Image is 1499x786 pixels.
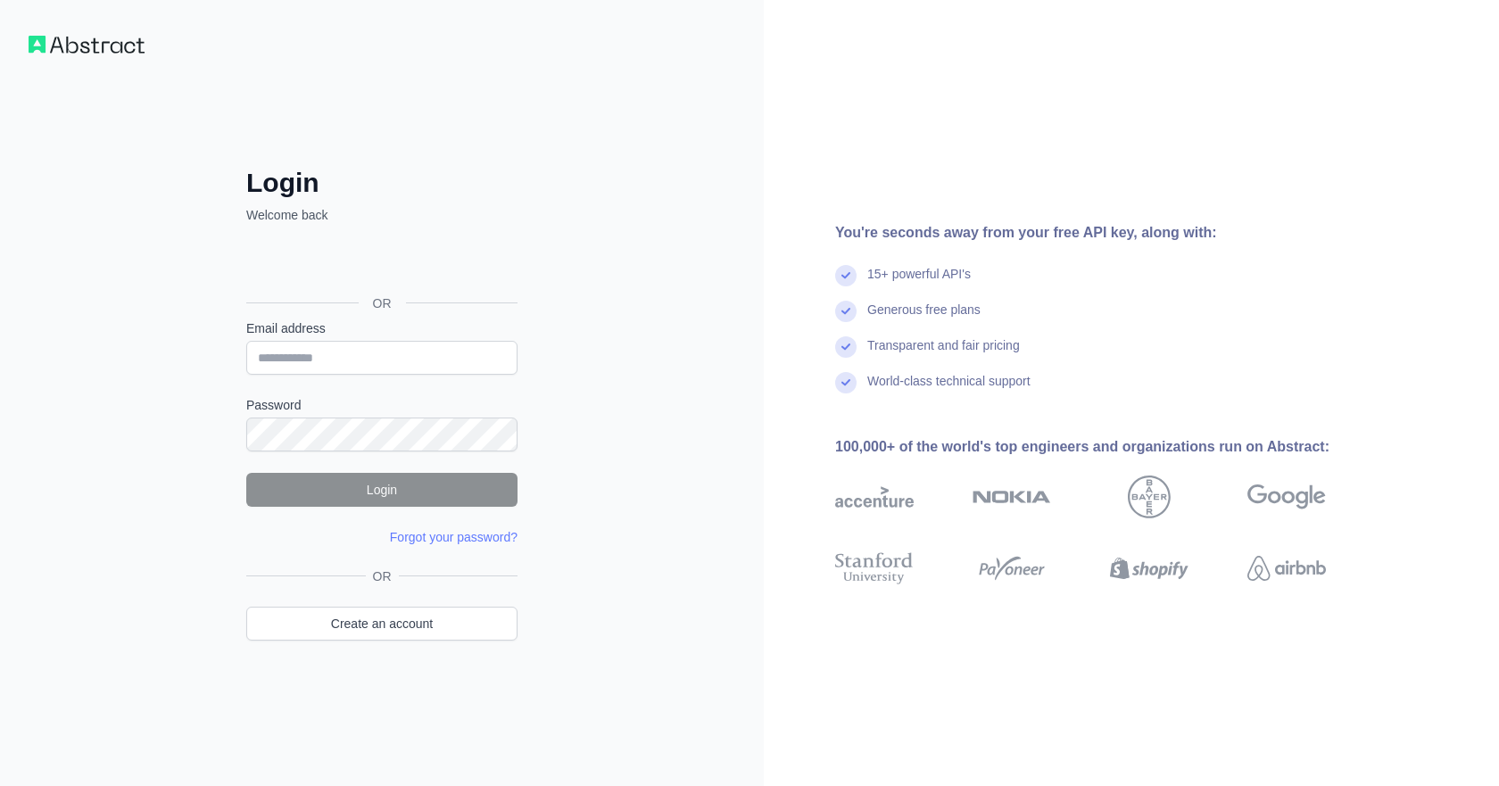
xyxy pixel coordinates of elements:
[366,567,399,585] span: OR
[835,372,857,393] img: check mark
[246,473,518,507] button: Login
[973,476,1051,518] img: nokia
[835,549,914,588] img: stanford university
[246,167,518,199] h2: Login
[390,530,518,544] a: Forgot your password?
[1247,549,1326,588] img: airbnb
[359,294,406,312] span: OR
[835,301,857,322] img: check mark
[246,206,518,224] p: Welcome back
[835,336,857,358] img: check mark
[246,607,518,641] a: Create an account
[1110,549,1188,588] img: shopify
[835,222,1383,244] div: You're seconds away from your free API key, along with:
[237,244,523,283] iframe: Botón Iniciar sesión con Google
[867,336,1020,372] div: Transparent and fair pricing
[835,476,914,518] img: accenture
[973,549,1051,588] img: payoneer
[867,265,971,301] div: 15+ powerful API's
[835,265,857,286] img: check mark
[246,319,518,337] label: Email address
[835,436,1383,458] div: 100,000+ of the world's top engineers and organizations run on Abstract:
[1128,476,1171,518] img: bayer
[867,301,981,336] div: Generous free plans
[246,396,518,414] label: Password
[867,372,1031,408] div: World-class technical support
[29,36,145,54] img: Workflow
[1247,476,1326,518] img: google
